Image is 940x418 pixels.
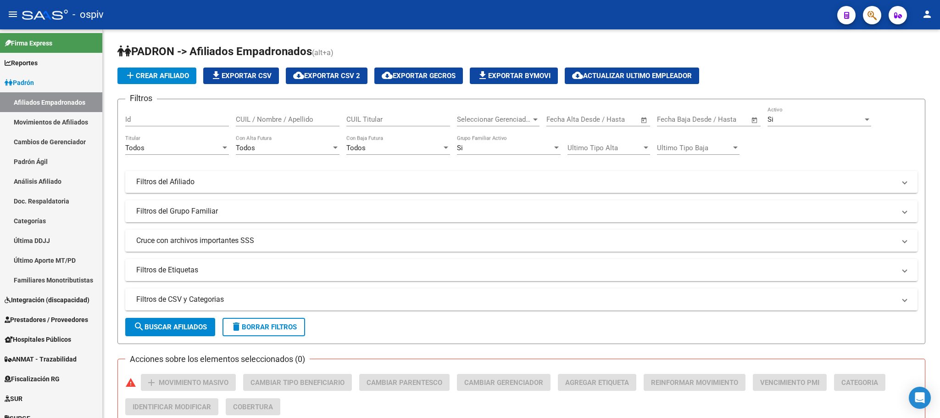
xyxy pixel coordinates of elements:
span: Ultimo Tipo Alta [567,144,642,152]
span: Ultimo Tipo Baja [657,144,731,152]
span: Exportar Bymovi [477,72,551,80]
span: - ospiv [72,5,104,25]
span: ANMAT - Trazabilidad [5,354,77,364]
button: Vencimiento PMI [753,374,827,391]
button: Buscar Afiliados [125,318,215,336]
span: Hospitales Públicos [5,334,71,345]
button: Exportar Bymovi [470,68,558,84]
span: Si [457,144,463,152]
span: Si [768,115,773,124]
span: Identificar Modificar [133,403,211,411]
mat-icon: cloud_download [293,70,304,81]
span: Cambiar Tipo Beneficiario [250,378,345,387]
span: Buscar Afiliados [133,323,207,331]
span: Todos [125,144,145,152]
span: Todos [346,144,366,152]
span: Firma Express [5,38,52,48]
mat-icon: delete [231,321,242,332]
input: End date [584,115,629,124]
mat-icon: menu [7,9,18,20]
span: PADRON -> Afiliados Empadronados [117,45,312,58]
h3: Filtros [125,92,157,105]
mat-expansion-panel-header: Cruce con archivos importantes SSS [125,230,918,252]
mat-expansion-panel-header: Filtros del Afiliado [125,171,918,193]
span: Agregar Etiqueta [565,378,629,387]
span: Exportar CSV [211,72,272,80]
span: Movimiento Masivo [159,378,228,387]
span: (alt+a) [312,48,334,57]
button: Exportar CSV 2 [286,68,367,84]
span: Todos [236,144,255,152]
span: Seleccionar Gerenciador [457,115,531,124]
mat-icon: file_download [211,70,222,81]
span: Exportar CSV 2 [293,72,360,80]
h3: Acciones sobre los elementos seleccionados (0) [125,353,310,366]
button: Exportar CSV [203,68,279,84]
mat-icon: warning [125,377,136,388]
span: Cobertura [233,403,273,411]
span: Reportes [5,58,38,68]
span: Padrón [5,78,34,88]
mat-panel-title: Filtros de Etiquetas [136,265,896,275]
span: Integración (discapacidad) [5,295,89,305]
span: Categoria [841,378,878,387]
mat-icon: add [125,70,136,81]
button: Agregar Etiqueta [558,374,636,391]
mat-icon: cloud_download [572,70,583,81]
input: Start date [657,115,687,124]
mat-icon: person [922,9,933,20]
mat-icon: add [146,377,157,388]
span: SUR [5,394,22,404]
mat-expansion-panel-header: Filtros de CSV y Categorias [125,288,918,311]
button: Borrar Filtros [222,318,305,336]
span: Cambiar Parentesco [367,378,442,387]
span: Cambiar Gerenciador [464,378,543,387]
button: Identificar Modificar [125,398,218,415]
button: Cambiar Tipo Beneficiario [243,374,352,391]
span: Crear Afiliado [125,72,189,80]
div: Open Intercom Messenger [909,387,931,409]
span: Exportar GECROS [382,72,456,80]
span: Actualizar ultimo Empleador [572,72,692,80]
mat-panel-title: Filtros del Afiliado [136,177,896,187]
button: Crear Afiliado [117,68,196,84]
button: Actualizar ultimo Empleador [565,68,699,84]
mat-panel-title: Filtros de CSV y Categorias [136,294,896,305]
button: Open calendar [639,115,650,125]
mat-expansion-panel-header: Filtros de Etiquetas [125,259,918,281]
mat-panel-title: Filtros del Grupo Familiar [136,206,896,216]
mat-panel-title: Cruce con archivos importantes SSS [136,236,896,246]
button: Cambiar Gerenciador [457,374,551,391]
mat-icon: file_download [477,70,488,81]
button: Open calendar [750,115,760,125]
input: End date [695,115,740,124]
span: Vencimiento PMI [760,378,819,387]
button: Categoria [834,374,885,391]
button: Exportar GECROS [374,68,463,84]
mat-expansion-panel-header: Filtros del Grupo Familiar [125,200,918,222]
button: Cobertura [226,398,280,415]
button: Movimiento Masivo [141,374,236,391]
mat-icon: cloud_download [382,70,393,81]
button: Reinformar Movimiento [644,374,745,391]
span: Reinformar Movimiento [651,378,738,387]
span: Borrar Filtros [231,323,297,331]
span: Prestadores / Proveedores [5,315,88,325]
button: Cambiar Parentesco [359,374,450,391]
mat-icon: search [133,321,145,332]
span: Fiscalización RG [5,374,60,384]
input: Start date [546,115,576,124]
